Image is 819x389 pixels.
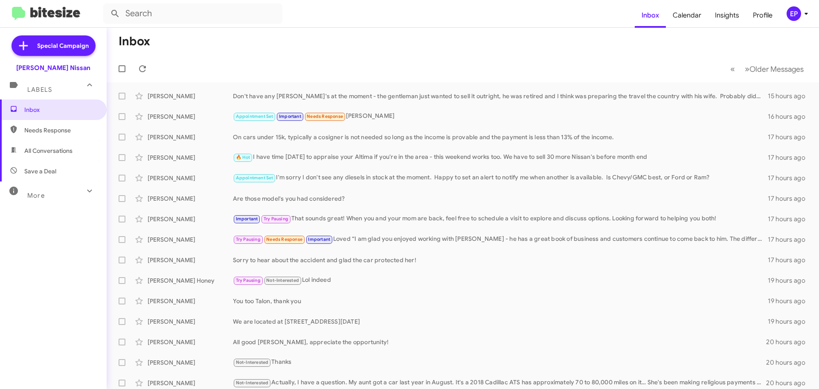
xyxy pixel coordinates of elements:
[768,215,812,223] div: 17 hours ago
[148,338,233,346] div: [PERSON_NAME]
[148,92,233,100] div: [PERSON_NAME]
[768,235,812,244] div: 17 hours ago
[279,114,301,119] span: Important
[236,114,273,119] span: Appointment Set
[24,167,56,175] span: Save a Deal
[236,278,261,283] span: Try Pausing
[236,237,261,242] span: Try Pausing
[27,192,45,199] span: More
[148,215,233,223] div: [PERSON_NAME]
[708,3,746,28] a: Insights
[233,92,768,100] div: Don't have any [PERSON_NAME]'s at the moment - the gentleman just wanted to sell it outright, he ...
[266,237,302,242] span: Needs Response
[768,194,812,203] div: 17 hours ago
[749,64,804,74] span: Older Messages
[16,64,90,72] div: [PERSON_NAME] Nissan
[236,380,269,386] span: Not-Interested
[725,60,740,78] button: Previous
[233,173,768,183] div: I'm sorry I don't see any diesels in stock at the moment. Happy to set an alert to notify me when...
[768,297,812,305] div: 19 hours ago
[236,175,273,181] span: Appointment Set
[768,276,812,285] div: 19 hours ago
[148,297,233,305] div: [PERSON_NAME]
[236,216,258,222] span: Important
[233,194,768,203] div: Are those model's you had considered?
[768,153,812,162] div: 17 hours ago
[766,338,812,346] div: 20 hours ago
[768,112,812,121] div: 16 hours ago
[233,357,766,367] div: Thanks
[266,278,299,283] span: Not-Interested
[12,35,96,56] a: Special Campaign
[233,152,768,162] div: I have time [DATE] to appraise your Altima if you're in the area - this weekend works too. We hav...
[233,133,768,141] div: On cars under 15k, typically a cosigner is not needed so long as the income is provable and the p...
[233,378,766,388] div: Actually, I have a question. My aunt got a car last year in August. It's a 2018 Cadillac ATS has ...
[307,114,343,119] span: Needs Response
[103,3,282,24] input: Search
[233,297,768,305] div: You too Talon, thank you
[236,360,269,365] span: Not-Interested
[37,41,89,50] span: Special Campaign
[768,133,812,141] div: 17 hours ago
[768,317,812,326] div: 19 hours ago
[148,235,233,244] div: [PERSON_NAME]
[233,234,768,244] div: Loved “I am glad you enjoyed working with [PERSON_NAME] - he has a great book of business and cus...
[766,358,812,367] div: 20 hours ago
[148,133,233,141] div: [PERSON_NAME]
[787,6,801,21] div: EP
[233,317,768,326] div: We are located at [STREET_ADDRESS][DATE]
[730,64,735,74] span: «
[666,3,708,28] a: Calendar
[740,60,809,78] button: Next
[148,153,233,162] div: [PERSON_NAME]
[148,256,233,264] div: [PERSON_NAME]
[148,317,233,326] div: [PERSON_NAME]
[768,92,812,100] div: 15 hours ago
[119,35,150,48] h1: Inbox
[264,216,288,222] span: Try Pausing
[635,3,666,28] a: Inbox
[233,214,768,224] div: That sounds great! When you and your mom are back, feel free to schedule a visit to explore and d...
[746,3,779,28] a: Profile
[24,126,97,135] span: Needs Response
[768,174,812,182] div: 17 hours ago
[766,379,812,387] div: 20 hours ago
[233,111,768,121] div: [PERSON_NAME]
[745,64,749,74] span: »
[27,86,52,94] span: Labels
[148,174,233,182] div: [PERSON_NAME]
[233,338,766,346] div: All good [PERSON_NAME], appreciate the opportunity!
[726,60,809,78] nav: Page navigation example
[768,256,812,264] div: 17 hours ago
[24,105,97,114] span: Inbox
[148,276,233,285] div: [PERSON_NAME] Honey
[233,256,768,264] div: Sorry to hear about the accident and glad the car protected her!
[148,358,233,367] div: [PERSON_NAME]
[308,237,330,242] span: Important
[148,112,233,121] div: [PERSON_NAME]
[148,194,233,203] div: [PERSON_NAME]
[236,155,250,160] span: 🔥 Hot
[148,379,233,387] div: [PERSON_NAME]
[24,146,73,155] span: All Conversations
[233,275,768,285] div: Lol indeed
[779,6,810,21] button: EP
